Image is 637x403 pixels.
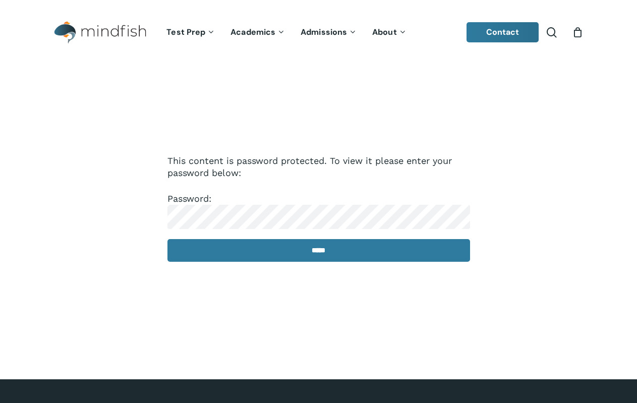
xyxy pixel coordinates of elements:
span: Admissions [301,27,347,37]
a: Contact [467,22,539,42]
span: About [372,27,397,37]
input: Password: [167,205,470,229]
label: Password: [167,193,470,221]
a: Academics [223,28,293,37]
header: Main Menu [40,14,597,51]
a: About [365,28,415,37]
a: Test Prep [159,28,223,37]
nav: Main Menu [159,14,414,51]
span: Contact [486,27,519,37]
a: Cart [572,27,583,38]
span: Academics [230,27,275,37]
span: Test Prep [166,27,205,37]
p: This content is password protected. To view it please enter your password below: [167,155,470,193]
a: Admissions [293,28,365,37]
